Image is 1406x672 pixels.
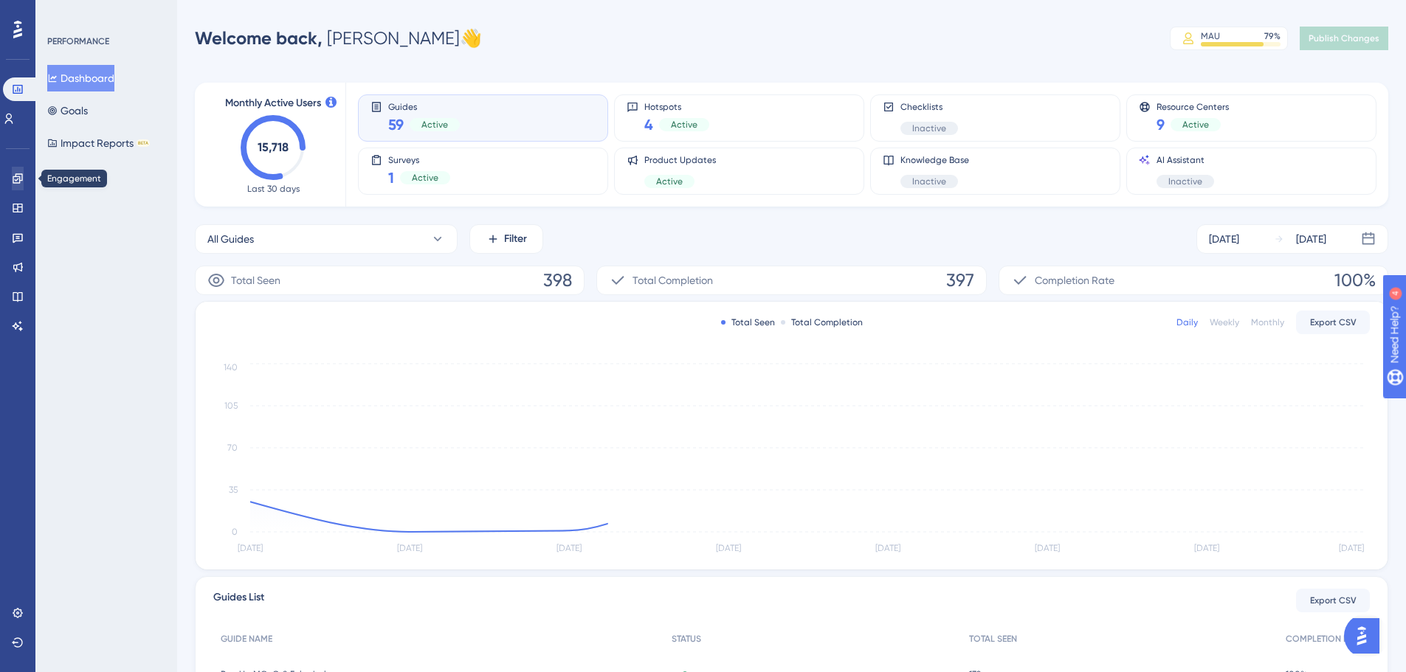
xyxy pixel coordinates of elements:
[504,230,527,248] span: Filter
[195,27,482,50] div: [PERSON_NAME] 👋
[543,269,572,292] span: 398
[231,271,280,289] span: Total Seen
[232,527,238,537] tspan: 0
[1264,30,1281,42] div: 79 %
[1310,316,1357,328] span: Export CSV
[1344,614,1388,658] iframe: UserGuiding AI Assistant Launcher
[1310,595,1357,606] span: Export CSV
[227,443,238,453] tspan: 70
[946,269,974,292] span: 397
[556,543,582,553] tspan: [DATE]
[672,633,701,645] span: STATUS
[388,114,404,135] span: 59
[1157,114,1165,135] span: 9
[47,130,150,156] button: Impact ReportsBETA
[224,362,238,373] tspan: 140
[1296,230,1326,248] div: [DATE]
[1035,543,1060,553] tspan: [DATE]
[35,4,92,21] span: Need Help?
[1194,543,1219,553] tspan: [DATE]
[1296,589,1370,612] button: Export CSV
[213,589,264,612] span: Guides List
[1210,316,1239,328] div: Weekly
[388,167,394,188] span: 1
[644,101,709,111] span: Hotspots
[469,224,543,254] button: Filter
[247,183,300,195] span: Last 30 days
[1309,32,1379,44] span: Publish Changes
[1286,633,1362,645] span: COMPLETION RATE
[1035,271,1114,289] span: Completion Rate
[1296,311,1370,334] button: Export CSV
[103,7,107,19] div: 4
[137,139,150,147] div: BETA
[47,65,114,91] button: Dashboard
[1168,176,1202,187] span: Inactive
[1201,30,1220,42] div: MAU
[912,176,946,187] span: Inactive
[781,316,863,328] div: Total Completion
[969,633,1017,645] span: TOTAL SEEN
[644,114,653,135] span: 4
[207,230,254,248] span: All Guides
[229,485,238,495] tspan: 35
[258,140,289,154] text: 15,718
[1209,230,1239,248] div: [DATE]
[221,633,272,645] span: GUIDE NAME
[671,119,697,131] span: Active
[644,154,716,166] span: Product Updates
[1339,543,1364,553] tspan: [DATE]
[912,122,946,134] span: Inactive
[1334,269,1376,292] span: 100%
[1251,316,1284,328] div: Monthly
[397,543,422,553] tspan: [DATE]
[47,35,109,47] div: PERFORMANCE
[1300,27,1388,50] button: Publish Changes
[716,543,741,553] tspan: [DATE]
[47,97,88,124] button: Goals
[875,543,900,553] tspan: [DATE]
[412,172,438,184] span: Active
[388,101,460,111] span: Guides
[900,154,969,166] span: Knowledge Base
[388,154,450,164] span: Surveys
[224,401,238,411] tspan: 105
[1157,101,1229,111] span: Resource Centers
[633,271,713,289] span: Total Completion
[195,224,458,254] button: All Guides
[225,94,321,112] span: Monthly Active Users
[1182,119,1209,131] span: Active
[238,543,263,553] tspan: [DATE]
[421,119,448,131] span: Active
[900,101,958,113] span: Checklists
[1176,316,1198,328] div: Daily
[195,27,323,49] span: Welcome back,
[656,176,683,187] span: Active
[721,316,775,328] div: Total Seen
[1157,154,1214,166] span: AI Assistant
